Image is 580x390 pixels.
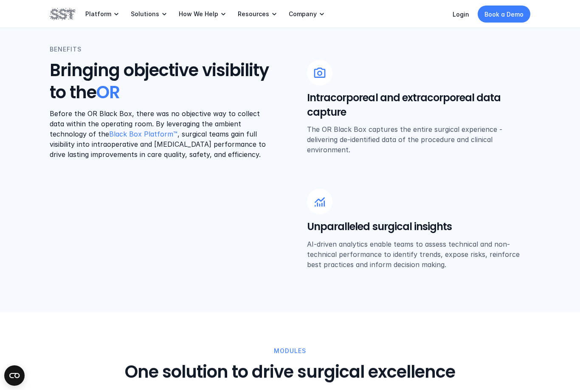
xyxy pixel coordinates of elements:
h3: Bringing objective visibility to the [50,59,273,103]
p: MODULES [274,346,306,356]
p: Solutions [131,10,159,18]
p: Resources [238,10,269,18]
p: How We Help [179,10,218,18]
p: Platform [85,10,111,18]
p: AI-driven analytics enable teams to assess technical and non-technical performance to identify tr... [307,239,530,270]
a: Black Box Platform™ [109,130,177,138]
h5: Intracorporeal and extracorporeal data capture [307,91,530,119]
a: Book a Demo [478,6,530,23]
span: OR [96,80,120,104]
h5: Unparalleled surgical insights [307,219,530,234]
img: SST logo [50,7,75,21]
p: BENEFITS [50,45,82,54]
p: Company [289,10,317,18]
button: Open CMP widget [4,365,25,386]
p: Before the OR Black Box, there was no objective way to collect data within the operating room. By... [50,108,273,159]
p: The OR Black Box captures the entire surgical experience - delivering de-identified data of the p... [307,124,530,155]
h3: One solution to drive surgical excellence [50,361,530,383]
a: Login [453,11,469,18]
p: Book a Demo [484,10,524,19]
